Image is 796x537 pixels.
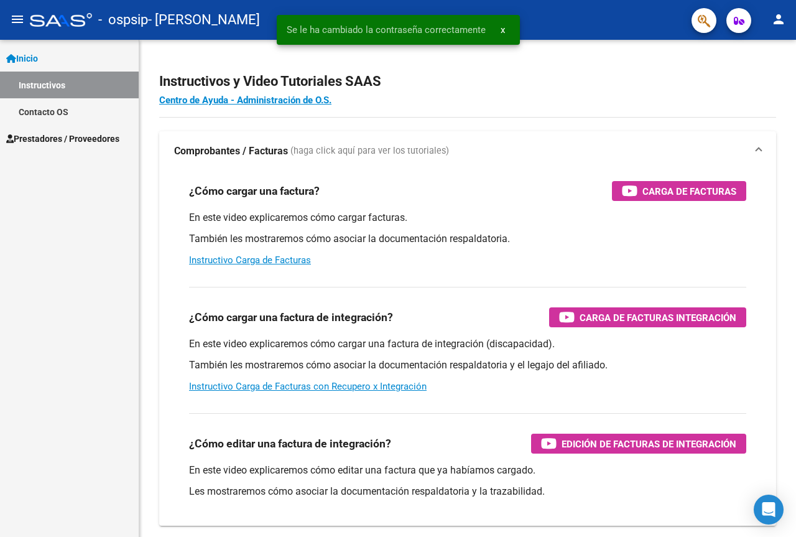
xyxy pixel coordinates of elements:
span: - [PERSON_NAME] [148,6,260,34]
p: En este video explicaremos cómo cargar una factura de integración (discapacidad). [189,337,746,351]
h3: ¿Cómo cargar una factura? [189,182,320,200]
p: En este video explicaremos cómo cargar facturas. [189,211,746,225]
span: Inicio [6,52,38,65]
h3: ¿Cómo cargar una factura de integración? [189,309,393,326]
h3: ¿Cómo editar una factura de integración? [189,435,391,452]
a: Centro de Ayuda - Administración de O.S. [159,95,331,106]
span: Se le ha cambiado la contraseña correctamente [287,24,486,36]
span: - ospsip [98,6,148,34]
span: Prestadores / Proveedores [6,132,119,146]
mat-expansion-panel-header: Comprobantes / Facturas (haga click aquí para ver los tutoriales) [159,131,776,171]
mat-icon: person [771,12,786,27]
h2: Instructivos y Video Tutoriales SAAS [159,70,776,93]
button: Carga de Facturas Integración [549,307,746,327]
mat-icon: menu [10,12,25,27]
span: Carga de Facturas Integración [580,310,736,325]
p: También les mostraremos cómo asociar la documentación respaldatoria y el legajo del afiliado. [189,358,746,372]
strong: Comprobantes / Facturas [174,144,288,158]
span: (haga click aquí para ver los tutoriales) [290,144,449,158]
a: Instructivo Carga de Facturas [189,254,311,266]
span: Edición de Facturas de integración [562,436,736,452]
p: Les mostraremos cómo asociar la documentación respaldatoria y la trazabilidad. [189,485,746,498]
p: En este video explicaremos cómo editar una factura que ya habíamos cargado. [189,464,746,477]
span: Carga de Facturas [642,184,736,199]
div: Open Intercom Messenger [754,495,784,525]
span: x [501,24,505,35]
div: Comprobantes / Facturas (haga click aquí para ver los tutoriales) [159,171,776,526]
button: Edición de Facturas de integración [531,434,746,454]
a: Instructivo Carga de Facturas con Recupero x Integración [189,381,427,392]
button: x [491,19,515,41]
p: También les mostraremos cómo asociar la documentación respaldatoria. [189,232,746,246]
button: Carga de Facturas [612,181,746,201]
